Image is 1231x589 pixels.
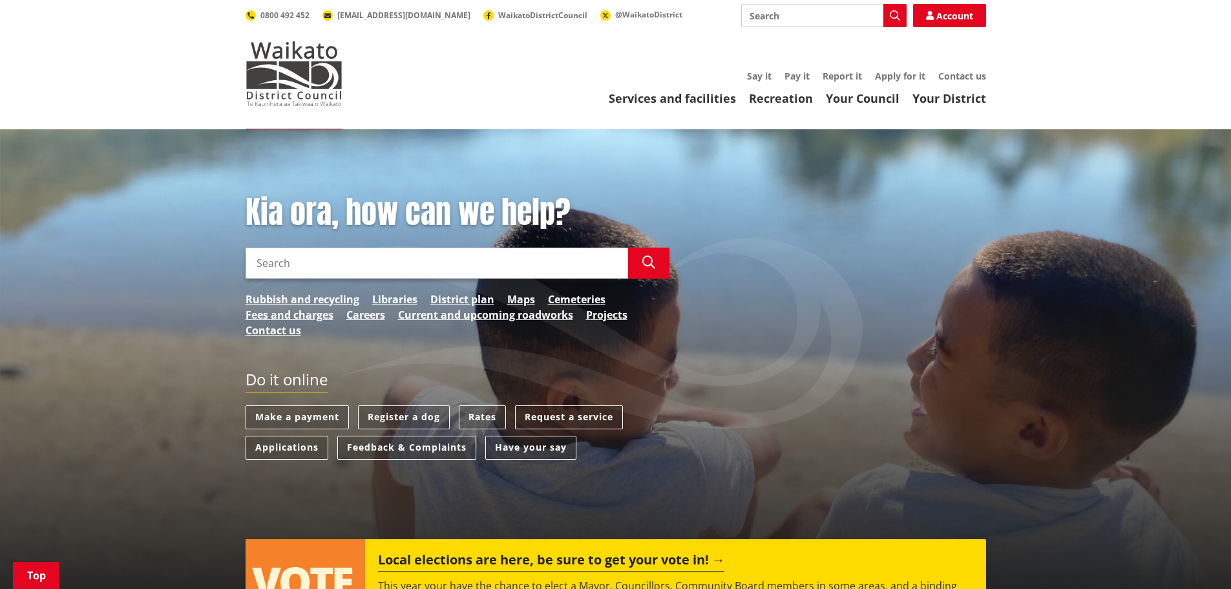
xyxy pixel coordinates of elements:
[260,10,310,21] span: 0800 492 452
[358,405,450,429] a: Register a dog
[548,292,605,307] a: Cemeteries
[372,292,417,307] a: Libraries
[346,307,385,323] a: Careers
[246,10,310,21] a: 0800 492 452
[515,405,623,429] a: Request a service
[322,10,470,21] a: [EMAIL_ADDRESS][DOMAIN_NAME]
[741,4,907,27] input: Search input
[246,307,333,323] a: Fees and charges
[749,91,813,106] a: Recreation
[246,323,301,338] a: Contact us
[485,436,576,460] a: Have your say
[246,41,342,106] img: Waikato District Council - Te Kaunihera aa Takiwaa o Waikato
[13,562,59,589] a: Top
[337,10,470,21] span: [EMAIL_ADDRESS][DOMAIN_NAME]
[378,552,724,572] h2: Local elections are here, be sure to get your vote in!
[246,194,669,231] h1: Kia ora, how can we help?
[507,292,535,307] a: Maps
[615,9,682,20] span: @WaikatoDistrict
[246,436,328,460] a: Applications
[430,292,494,307] a: District plan
[826,91,900,106] a: Your Council
[875,70,925,82] a: Apply for it
[784,70,810,82] a: Pay it
[246,292,359,307] a: Rubbish and recycling
[913,4,986,27] a: Account
[337,436,476,460] a: Feedback & Complaints
[246,370,328,393] h2: Do it online
[459,405,506,429] a: Rates
[747,70,772,82] a: Say it
[586,307,627,323] a: Projects
[823,70,862,82] a: Report it
[938,70,986,82] a: Contact us
[600,9,682,20] a: @WaikatoDistrict
[498,10,587,21] span: WaikatoDistrictCouncil
[609,91,736,106] a: Services and facilities
[246,405,349,429] a: Make a payment
[246,248,628,279] input: Search input
[483,10,587,21] a: WaikatoDistrictCouncil
[398,307,573,323] a: Current and upcoming roadworks
[912,91,986,106] a: Your District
